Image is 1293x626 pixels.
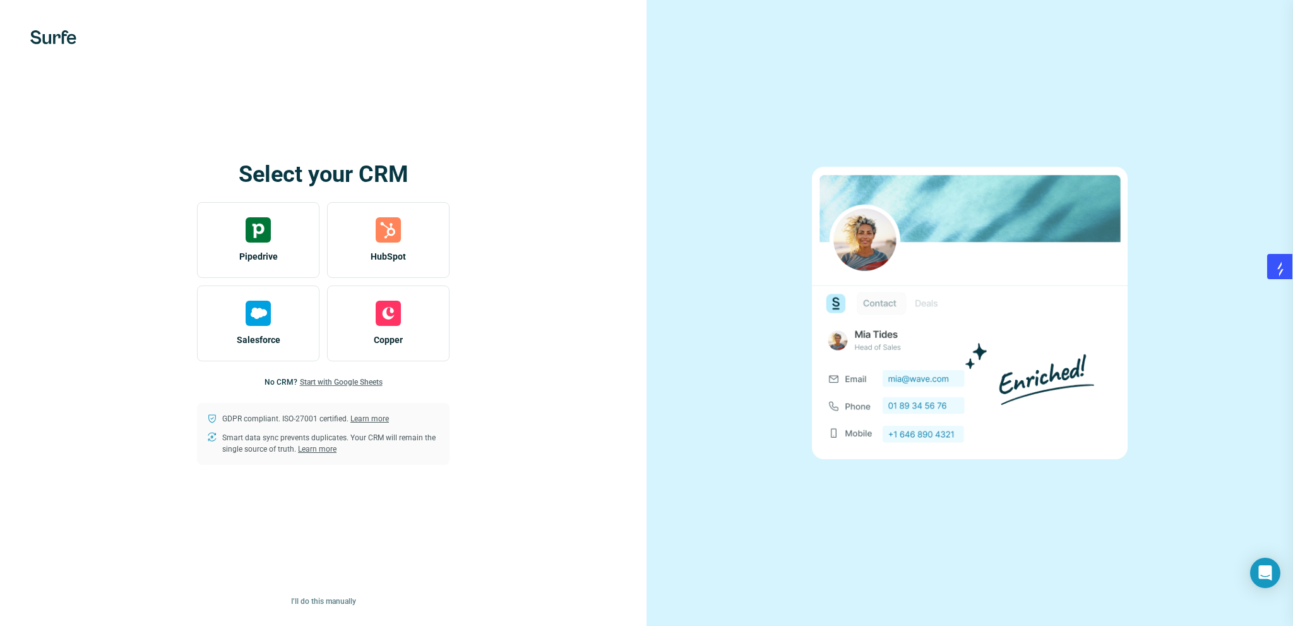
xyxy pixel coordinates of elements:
[298,445,337,454] a: Learn more
[350,414,389,423] a: Learn more
[376,301,401,326] img: copper's logo
[222,413,389,424] p: GDPR compliant. ISO-27001 certified.
[246,301,271,326] img: salesforce's logo
[374,334,403,346] span: Copper
[239,250,278,263] span: Pipedrive
[371,250,406,263] span: HubSpot
[197,162,450,187] h1: Select your CRM
[282,592,365,611] button: I’ll do this manually
[30,30,76,44] img: Surfe's logo
[300,376,383,388] button: Start with Google Sheets
[1250,558,1280,588] div: Open Intercom Messenger
[376,217,401,243] img: hubspot's logo
[265,376,297,388] p: No CRM?
[222,432,439,455] p: Smart data sync prevents duplicates. Your CRM will remain the single source of truth.
[237,334,280,346] span: Salesforce
[812,167,1128,459] img: none image
[291,596,356,607] span: I’ll do this manually
[1276,262,1285,277] img: salesgear logo
[246,217,271,243] img: pipedrive's logo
